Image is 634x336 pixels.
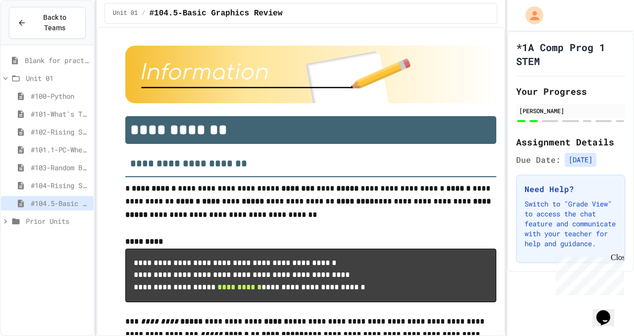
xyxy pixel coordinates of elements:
[525,199,617,249] p: Switch to "Grade View" to access the chat feature and communicate with your teacher for help and ...
[592,296,624,326] iframe: chat widget
[31,180,90,191] span: #104-Rising Sun Plus
[525,183,617,195] h3: Need Help?
[31,144,90,155] span: #101.1-PC-Where am I?
[552,253,624,295] iframe: chat widget
[149,7,282,19] span: #104.5-Basic Graphics Review
[26,216,90,226] span: Prior Units
[9,7,86,39] button: Back to Teams
[31,91,90,101] span: #100-Python
[516,135,625,149] h2: Assignment Details
[113,9,138,17] span: Unit 01
[31,109,90,119] span: #101-What's This ??
[25,55,90,66] span: Blank for practice
[142,9,145,17] span: /
[31,162,90,173] span: #103-Random Box
[26,73,90,83] span: Unit 01
[515,4,546,27] div: My Account
[516,154,561,166] span: Due Date:
[516,40,625,68] h1: *1A Comp Prog 1 STEM
[32,12,77,33] span: Back to Teams
[565,153,596,167] span: [DATE]
[31,127,90,137] span: #102-Rising Sun
[4,4,68,63] div: Chat with us now!Close
[516,84,625,98] h2: Your Progress
[519,106,622,115] div: [PERSON_NAME]
[31,198,90,208] span: #104.5-Basic Graphics Review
